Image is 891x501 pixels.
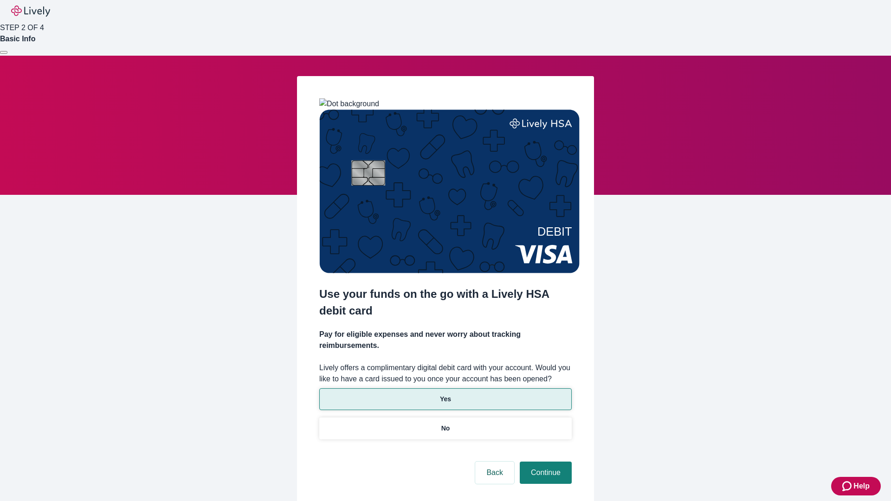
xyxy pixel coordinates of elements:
[319,109,580,273] img: Debit card
[11,6,50,17] img: Lively
[853,481,870,492] span: Help
[831,477,881,495] button: Zendesk support iconHelp
[319,286,572,319] h2: Use your funds on the go with a Lively HSA debit card
[319,362,572,385] label: Lively offers a complimentary digital debit card with your account. Would you like to have a card...
[441,424,450,433] p: No
[319,98,379,109] img: Dot background
[319,388,572,410] button: Yes
[319,417,572,439] button: No
[319,329,572,351] h4: Pay for eligible expenses and never worry about tracking reimbursements.
[842,481,853,492] svg: Zendesk support icon
[520,462,572,484] button: Continue
[475,462,514,484] button: Back
[440,394,451,404] p: Yes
